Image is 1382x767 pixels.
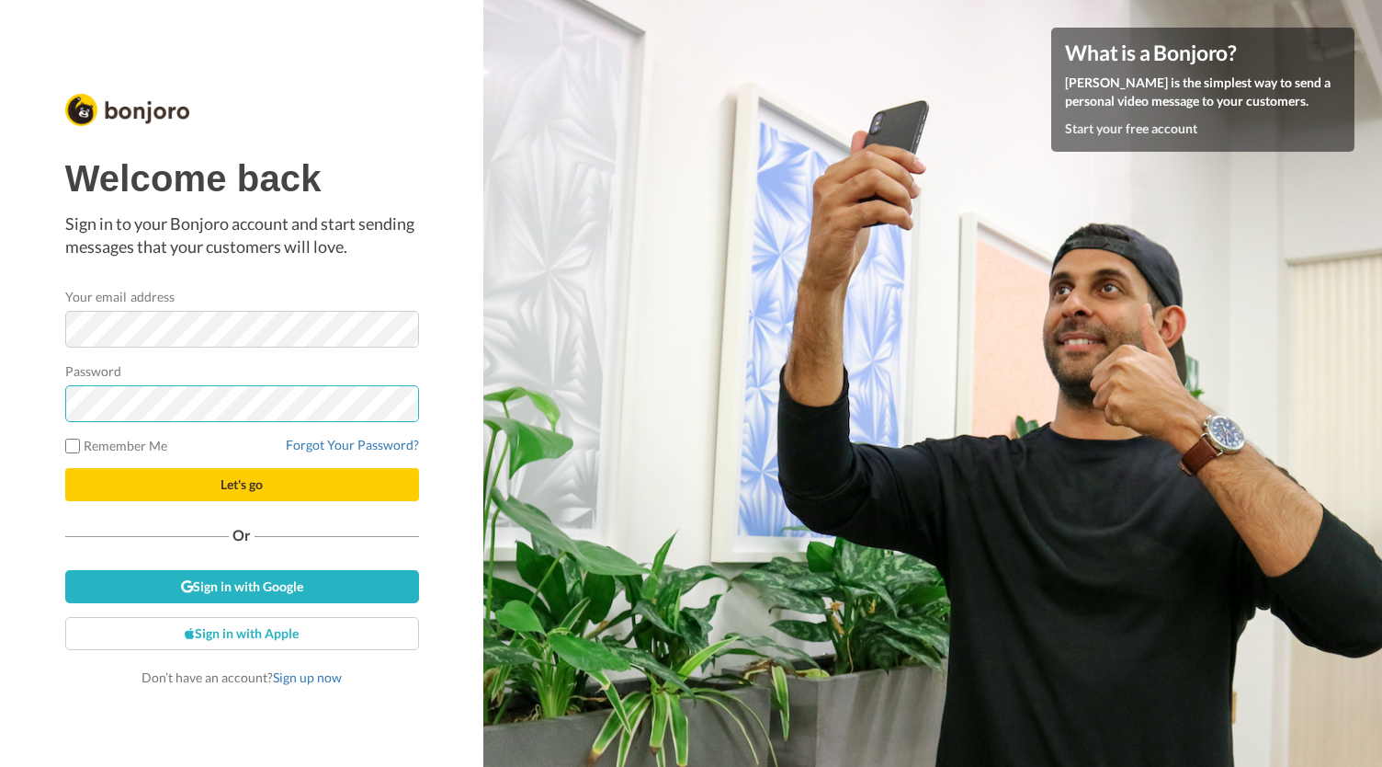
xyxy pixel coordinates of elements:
[1065,74,1341,110] p: [PERSON_NAME] is the simplest way to send a personal video message to your customers.
[65,468,419,501] button: Let's go
[65,617,419,650] a: Sign in with Apple
[273,670,342,685] a: Sign up now
[1065,41,1341,64] h4: What is a Bonjoro?
[1065,120,1197,136] a: Start your free account
[286,437,419,452] a: Forgot Your Password?
[65,158,419,199] h1: Welcome back
[229,529,255,542] span: Or
[65,212,419,259] p: Sign in to your Bonjoro account and start sending messages that your customers will love.
[65,439,80,453] input: Remember Me
[221,476,263,492] span: Let's go
[65,570,419,603] a: Sign in with Google
[65,361,122,381] label: Password
[65,287,175,306] label: Your email address
[65,436,168,455] label: Remember Me
[142,670,342,685] span: Don’t have an account?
